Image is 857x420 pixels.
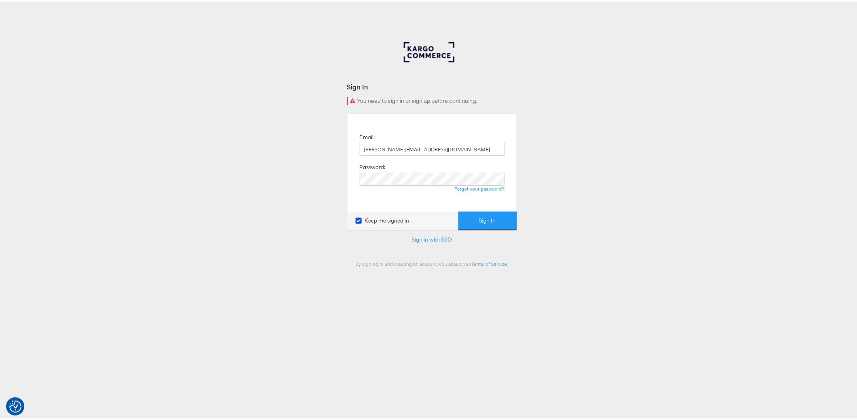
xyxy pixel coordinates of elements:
div: Sign In [347,81,517,90]
a: Sign in with SSO [412,234,452,242]
a: Terms of Service [472,259,507,265]
div: By signing in and creating an account, you accept our . [347,259,517,265]
button: Consent Preferences [9,399,21,411]
label: Email: [360,132,375,140]
label: Keep me signed in [356,215,409,223]
img: Revisit consent button [9,399,21,411]
div: You need to sign in or sign up before continuing. [347,95,517,104]
a: Forgot your password? [455,184,505,190]
label: Password: [360,162,386,170]
button: Sign In [458,210,517,228]
input: Email [360,141,505,154]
